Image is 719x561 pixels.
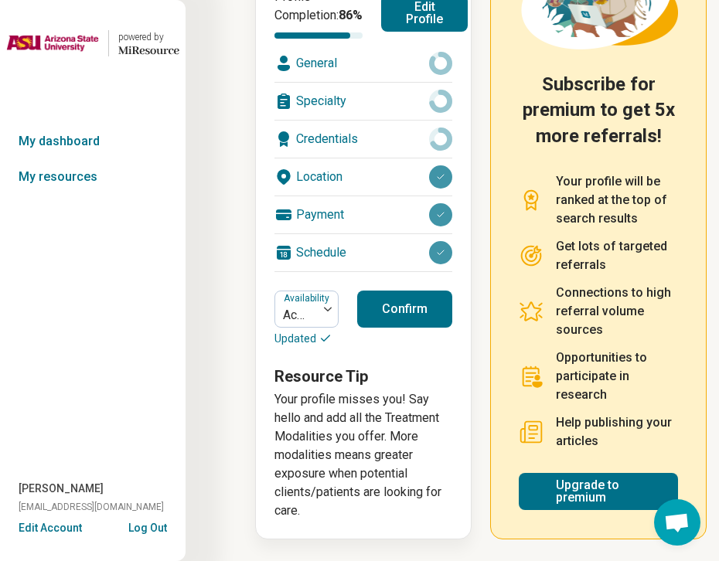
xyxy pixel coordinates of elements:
div: Schedule [274,234,452,271]
div: Credentials [274,121,452,158]
button: Confirm [357,291,452,328]
p: Connections to high referral volume sources [556,284,678,339]
p: Help publishing your articles [556,413,678,450]
img: Arizona State University [6,25,99,62]
span: [EMAIL_ADDRESS][DOMAIN_NAME] [19,500,164,514]
div: Payment [274,196,452,233]
a: Upgrade to premium [519,473,678,510]
p: Your profile will be ranked at the top of search results [556,172,678,228]
p: Your profile misses you! Say hello and add all the Treatment Modalities you offer. More modalitie... [274,390,452,520]
button: Edit Account [19,520,82,536]
p: Get lots of targeted referrals [556,237,678,274]
a: Arizona State Universitypowered by [6,25,179,62]
div: General [274,45,452,82]
a: Open chat [654,499,700,546]
p: Updated [274,331,339,347]
label: Availability [284,293,332,304]
button: Log Out [128,520,167,532]
h2: Subscribe for premium to get 5x more referrals! [519,72,678,154]
h3: Resource Tip [274,365,452,387]
div: Location [274,158,452,195]
span: [PERSON_NAME] [19,481,104,497]
span: 86 % [339,8,363,22]
div: Specialty [274,83,452,120]
div: powered by [118,30,179,44]
p: Opportunities to participate in research [556,348,678,404]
